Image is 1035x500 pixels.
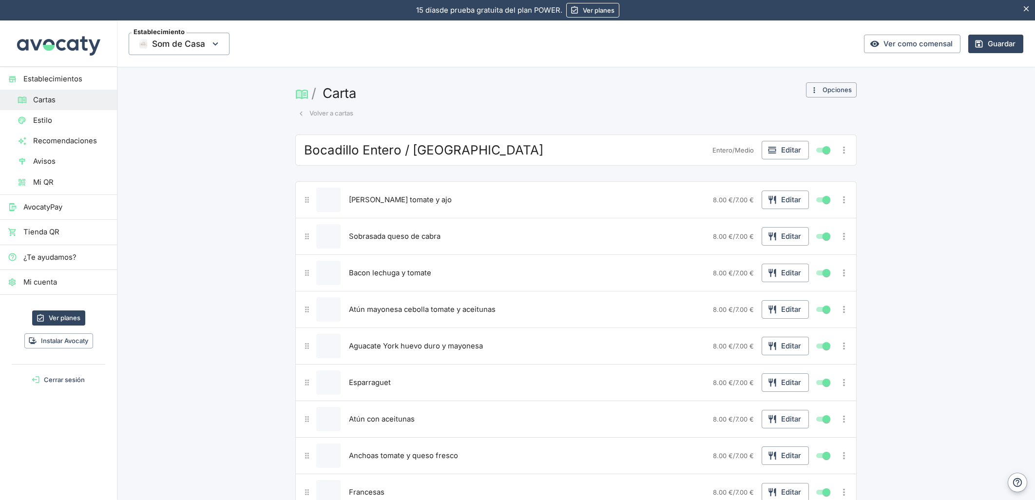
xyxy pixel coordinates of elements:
[713,488,733,496] span: 8.00 €
[713,269,733,277] span: 8.00 €
[346,302,498,317] button: Atún mayonesa cebolla tomate y aceitunas
[349,377,391,388] span: Esparraguet
[311,85,316,101] span: /
[33,177,109,188] span: Mi QR
[836,302,852,317] button: Más opciones
[836,142,852,158] button: Más opciones
[735,342,754,350] span: 7.00 €
[295,106,356,121] button: Volver a cartas
[139,39,147,49] img: Thumbnail
[316,407,341,431] button: Editar producto
[836,411,852,427] button: Más opciones
[33,156,109,167] span: Avisos
[735,415,754,423] span: 7.00 €
[713,415,754,424] p: /
[300,230,314,244] button: Mover producto
[23,277,109,288] span: Mi cuenta
[836,375,852,390] button: Más opciones
[300,412,314,426] button: Mover producto
[349,414,415,424] span: Atún con aceitunas
[735,196,754,204] span: 7.00 €
[316,188,341,212] button: Editar producto
[349,231,441,242] span: Sobrasada queso de cabra
[32,310,85,326] a: Ver planes
[821,304,832,315] span: Mostrar / ocultar
[821,413,832,425] span: Mostrar / ocultar
[304,142,543,158] span: Bocadillo Entero / [GEOGRAPHIC_DATA]
[33,115,109,126] span: Estilo
[762,264,809,282] button: Editar
[346,448,460,463] button: Anchoas tomate y queso fresco
[836,484,852,500] button: Más opciones
[316,334,341,358] button: Editar producto
[821,231,832,242] span: Mostrar / ocultar
[762,373,809,392] button: Editar
[713,306,733,313] span: 8.00 €
[4,372,113,387] button: Cerrar sesión
[1018,0,1035,18] button: Esconder aviso
[349,450,458,461] span: Anchoas tomate y queso fresco
[735,379,754,386] span: 7.00 €
[416,5,562,16] p: de prueba gratuita del plan POWER.
[821,377,832,388] span: Mostrar / ocultar
[864,35,960,53] a: Ver como comensal
[129,33,230,55] button: EstablecimientoThumbnailSom de Casa
[735,269,754,277] span: 7.00 €
[33,95,109,105] span: Cartas
[1008,473,1027,492] button: Ayuda y contacto
[713,452,733,460] span: 8.00 €
[713,196,733,204] span: 8.00 €
[300,485,314,500] button: Mover producto
[713,451,754,461] p: /
[346,485,387,500] button: Francesas
[349,487,384,498] span: Francesas
[33,135,109,146] span: Recomendaciones
[968,35,1023,53] button: Guardar
[346,339,485,353] button: Aguacate York huevo duro y mayonesa
[836,229,852,244] button: Más opciones
[713,378,754,387] p: /
[316,370,341,395] button: Editar producto
[129,33,230,55] span: Som de Casa
[821,340,832,352] span: Mostrar / ocultar
[821,486,832,498] span: Mostrar / ocultar
[836,448,852,463] button: Más opciones
[23,202,109,212] span: AvocatyPay
[349,268,431,278] span: Bacon lechuga y tomate
[713,195,754,205] p: /
[132,29,187,35] span: Establecimiento
[713,342,754,351] p: /
[836,192,852,208] button: Más opciones
[416,6,440,15] span: 15 días
[319,82,360,104] button: Carta
[23,227,109,237] span: Tienda QR
[300,449,314,463] button: Mover producto
[566,3,619,18] a: Ver planes
[762,191,809,209] button: Editar
[23,74,109,84] span: Establecimientos
[346,266,434,280] button: Bacon lechuga y tomate
[713,232,733,240] span: 8.00 €
[349,304,496,315] span: Atún mayonesa cebolla tomate y aceitunas
[713,379,733,386] span: 8.00 €
[713,269,754,278] p: /
[762,141,809,159] button: Editar
[735,306,754,313] span: 7.00 €
[349,341,483,351] span: Aguacate York huevo duro y mayonesa
[346,229,443,244] button: Sobrasada queso de cabra
[713,305,754,314] p: /
[349,194,452,205] span: [PERSON_NAME] tomate y ajo
[300,303,314,317] button: Mover producto
[836,265,852,281] button: Más opciones
[735,488,754,496] span: 7.00 €
[302,141,546,159] button: Bocadillo Entero / [GEOGRAPHIC_DATA]
[316,261,341,285] button: Editar producto
[821,194,832,206] span: Mostrar / ocultar
[762,337,809,355] button: Editar
[316,224,341,249] button: Editar producto
[762,300,809,319] button: Editar
[821,450,832,462] span: Mostrar / ocultar
[713,342,733,350] span: 8.00 €
[806,82,857,97] button: Opciones
[735,232,754,240] span: 7.00 €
